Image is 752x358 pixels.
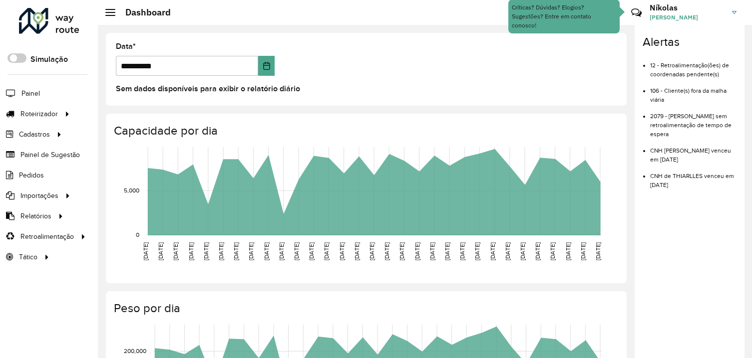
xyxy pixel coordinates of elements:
[519,242,526,260] text: [DATE]
[549,242,556,260] text: [DATE]
[650,53,737,79] li: 12 - Retroalimentação(ões) de coordenadas pendente(s)
[626,2,647,23] a: Contato Rápido
[580,242,586,260] text: [DATE]
[650,164,737,189] li: CNH de THIARLLES venceu em [DATE]
[157,242,164,260] text: [DATE]
[248,242,254,260] text: [DATE]
[20,109,58,119] span: Roteirizador
[114,301,617,316] h4: Peso por dia
[643,35,737,49] h4: Alertas
[595,242,601,260] text: [DATE]
[534,242,541,260] text: [DATE]
[369,242,375,260] text: [DATE]
[115,7,171,18] h2: Dashboard
[203,242,209,260] text: [DATE]
[383,242,390,260] text: [DATE]
[650,3,725,12] h3: Níkolas
[565,242,571,260] text: [DATE]
[20,150,80,160] span: Painel de Sugestão
[124,348,146,354] text: 200,000
[323,242,330,260] text: [DATE]
[116,40,136,52] label: Data
[489,242,496,260] text: [DATE]
[124,187,139,193] text: 5,000
[429,242,435,260] text: [DATE]
[459,242,465,260] text: [DATE]
[293,242,300,260] text: [DATE]
[398,242,405,260] text: [DATE]
[263,242,270,260] text: [DATE]
[218,242,224,260] text: [DATE]
[19,252,37,262] span: Tático
[20,231,74,242] span: Retroalimentação
[512,3,616,30] div: Críticas? Dúvidas? Elogios? Sugestões? Entre em contato conosco!
[258,56,275,76] button: Choose Date
[474,242,480,260] text: [DATE]
[233,242,239,260] text: [DATE]
[142,242,149,260] text: [DATE]
[19,170,44,180] span: Pedidos
[172,242,179,260] text: [DATE]
[20,190,58,201] span: Importações
[188,242,194,260] text: [DATE]
[650,139,737,164] li: CNH [PERSON_NAME] venceu em [DATE]
[19,129,50,140] span: Cadastros
[136,231,139,238] text: 0
[116,83,300,95] label: Sem dados disponíveis para exibir o relatório diário
[354,242,360,260] text: [DATE]
[20,211,51,221] span: Relatórios
[30,53,68,65] label: Simulação
[650,104,737,139] li: 2079 - [PERSON_NAME] sem retroalimentação de tempo de espera
[444,242,450,260] text: [DATE]
[650,79,737,104] li: 106 - Cliente(s) fora da malha viária
[21,88,40,99] span: Painel
[308,242,315,260] text: [DATE]
[278,242,285,260] text: [DATE]
[114,124,617,138] h4: Capacidade por dia
[414,242,420,260] text: [DATE]
[339,242,345,260] text: [DATE]
[504,242,511,260] text: [DATE]
[650,13,725,22] span: [PERSON_NAME]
